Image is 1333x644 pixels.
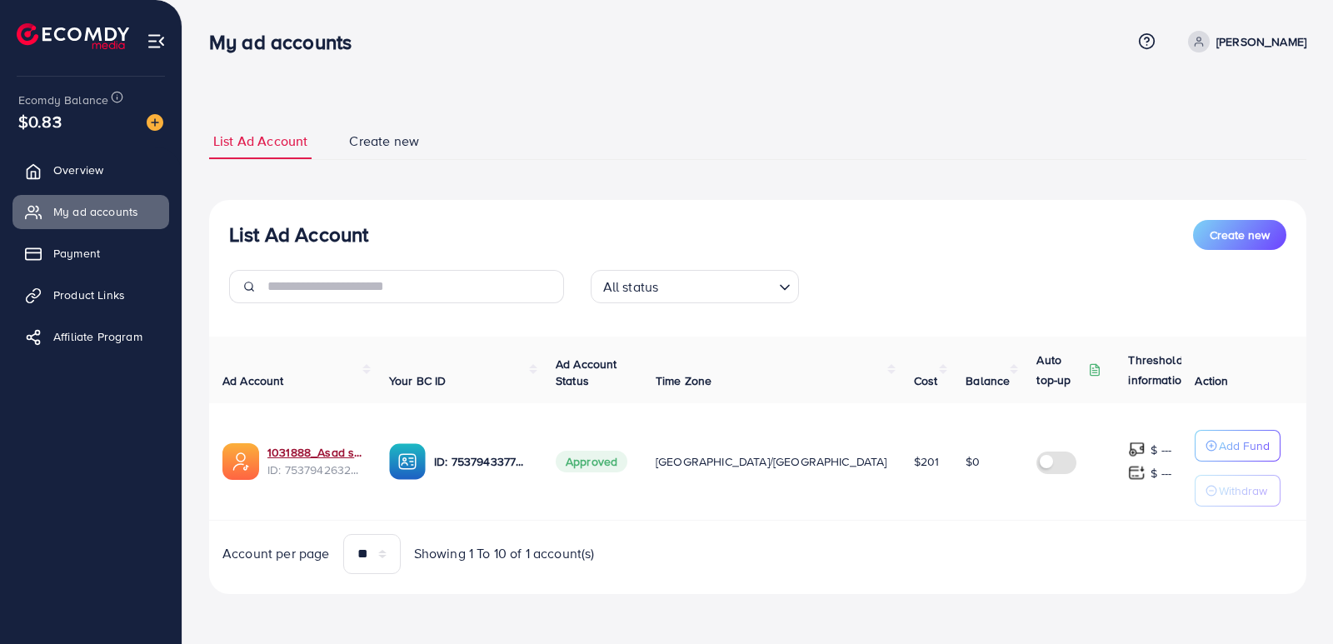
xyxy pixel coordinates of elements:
[53,245,100,262] span: Payment
[147,114,163,131] img: image
[53,287,125,303] span: Product Links
[17,23,129,49] img: logo
[18,109,62,133] span: $0.83
[267,444,362,461] a: 1031888_Asad shah 2_1755064281276
[1210,227,1270,243] span: Create new
[1193,220,1286,250] button: Create new
[53,162,103,178] span: Overview
[229,222,368,247] h3: List Ad Account
[556,451,627,472] span: Approved
[663,272,771,299] input: Search for option
[1128,464,1146,482] img: top-up amount
[1151,440,1171,460] p: $ ---
[12,320,169,353] a: Affiliate Program
[1036,350,1085,390] p: Auto top-up
[209,30,365,54] h3: My ad accounts
[966,372,1010,389] span: Balance
[556,356,617,389] span: Ad Account Status
[966,453,980,470] span: $0
[1195,475,1281,507] button: Withdraw
[53,328,142,345] span: Affiliate Program
[18,92,108,108] span: Ecomdy Balance
[1128,441,1146,458] img: top-up amount
[267,462,362,478] span: ID: 7537942632723562504
[349,132,419,151] span: Create new
[222,443,259,480] img: ic-ads-acc.e4c84228.svg
[1216,32,1306,52] p: [PERSON_NAME]
[389,372,447,389] span: Your BC ID
[591,270,799,303] div: Search for option
[656,453,887,470] span: [GEOGRAPHIC_DATA]/[GEOGRAPHIC_DATA]
[1219,436,1270,456] p: Add Fund
[600,275,662,299] span: All status
[389,443,426,480] img: ic-ba-acc.ded83a64.svg
[914,453,940,470] span: $201
[914,372,938,389] span: Cost
[1181,31,1306,52] a: [PERSON_NAME]
[1219,481,1267,501] p: Withdraw
[1195,430,1281,462] button: Add Fund
[12,153,169,187] a: Overview
[147,32,166,51] img: menu
[12,195,169,228] a: My ad accounts
[213,132,307,151] span: List Ad Account
[656,372,711,389] span: Time Zone
[434,452,529,472] p: ID: 7537943377279549456
[1151,463,1171,483] p: $ ---
[222,544,330,563] span: Account per page
[53,203,138,220] span: My ad accounts
[1128,350,1210,390] p: Threshold information
[12,237,169,270] a: Payment
[1195,372,1228,389] span: Action
[12,278,169,312] a: Product Links
[267,444,362,478] div: <span class='underline'>1031888_Asad shah 2_1755064281276</span></br>7537942632723562504
[222,372,284,389] span: Ad Account
[414,544,595,563] span: Showing 1 To 10 of 1 account(s)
